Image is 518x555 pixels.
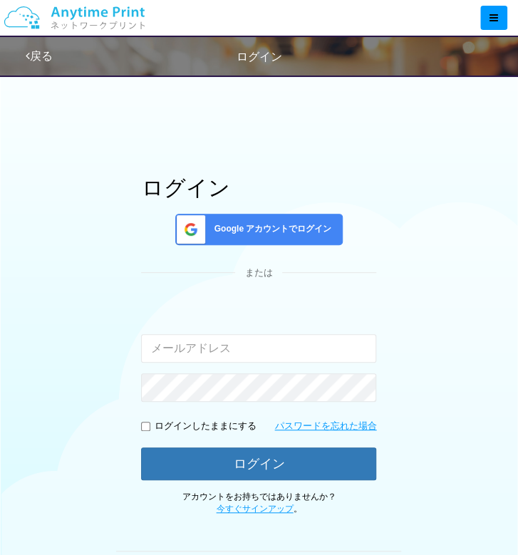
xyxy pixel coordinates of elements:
[209,223,332,235] span: Google アカウントでログイン
[141,266,376,280] div: または
[237,51,282,63] span: ログイン
[141,176,376,199] h1: ログイン
[141,491,376,515] p: アカウントをお持ちではありませんか？
[216,504,293,514] a: 今すぐサインアップ
[274,420,376,433] a: パスワードを忘れた場合
[141,447,376,480] button: ログイン
[141,334,376,363] input: メールアドレス
[26,50,53,62] a: 戻る
[216,504,301,514] span: 。
[154,420,256,433] p: ログインしたままにする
